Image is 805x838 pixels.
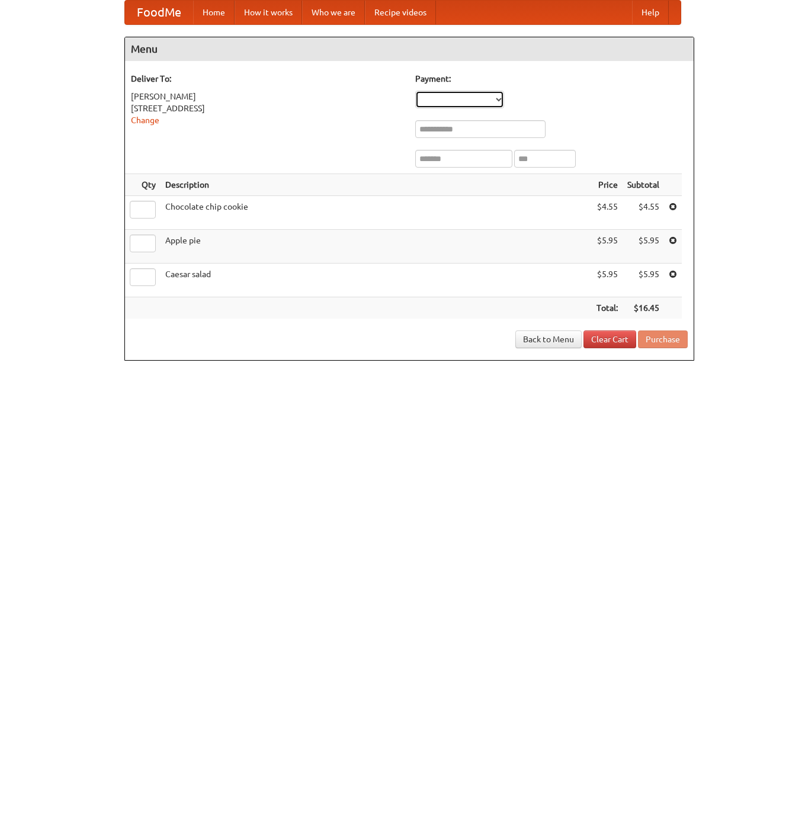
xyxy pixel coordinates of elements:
a: Home [193,1,235,24]
th: Qty [125,174,161,196]
div: [STREET_ADDRESS] [131,102,403,114]
a: Clear Cart [583,330,636,348]
div: [PERSON_NAME] [131,91,403,102]
th: $16.45 [623,297,664,319]
a: Back to Menu [515,330,582,348]
a: Change [131,115,159,125]
h5: Payment: [415,73,688,85]
th: Price [592,174,623,196]
td: $5.95 [623,230,664,264]
td: Apple pie [161,230,592,264]
td: Caesar salad [161,264,592,297]
th: Total: [592,297,623,319]
a: Help [632,1,669,24]
button: Purchase [638,330,688,348]
a: FoodMe [125,1,193,24]
td: Chocolate chip cookie [161,196,592,230]
a: Recipe videos [365,1,436,24]
th: Subtotal [623,174,664,196]
td: $5.95 [592,264,623,297]
td: $5.95 [592,230,623,264]
a: Who we are [302,1,365,24]
td: $5.95 [623,264,664,297]
th: Description [161,174,592,196]
a: How it works [235,1,302,24]
h4: Menu [125,37,694,61]
h5: Deliver To: [131,73,403,85]
td: $4.55 [592,196,623,230]
td: $4.55 [623,196,664,230]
